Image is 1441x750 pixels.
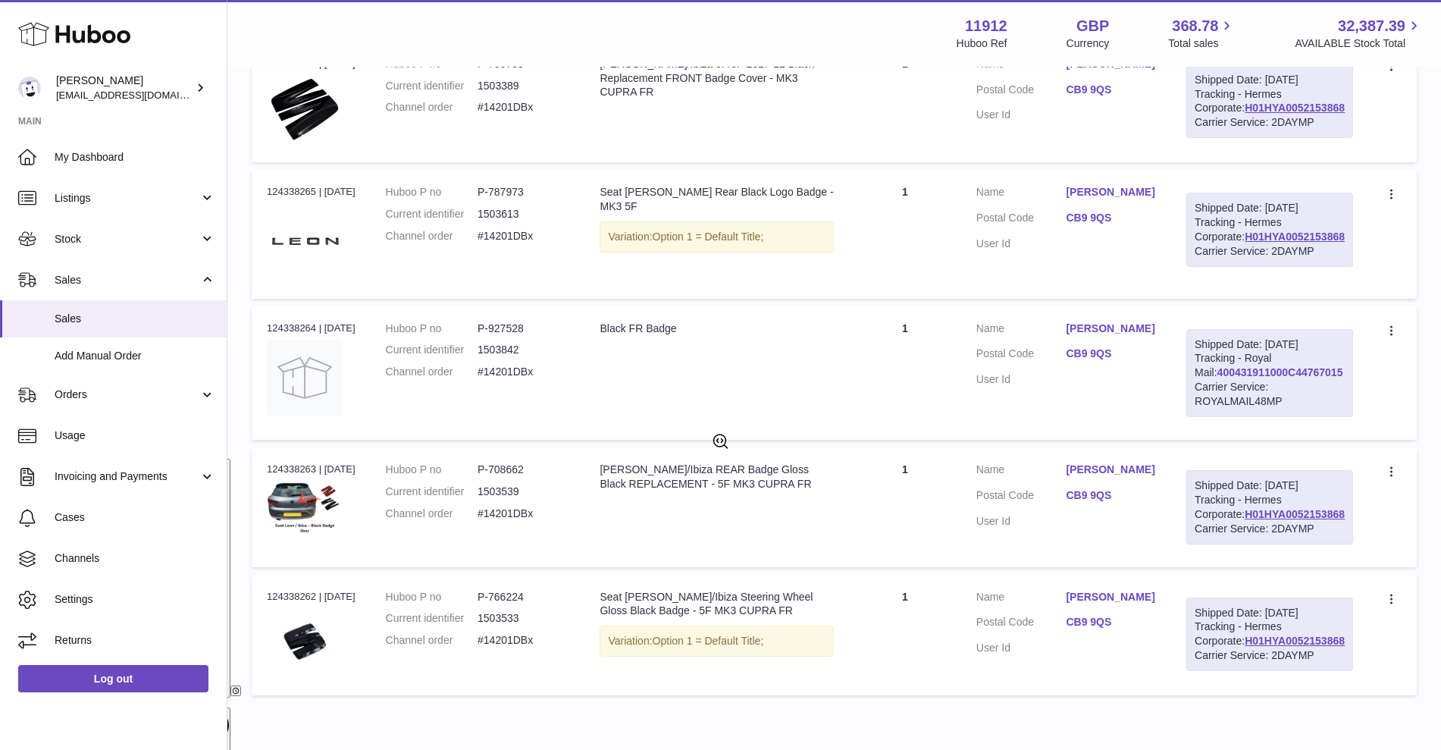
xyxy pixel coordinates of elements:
span: Sales [55,273,199,287]
dt: Postal Code [976,615,1067,633]
dt: User Id [976,514,1067,529]
dt: Name [976,590,1067,608]
div: Seat [PERSON_NAME] Rear Black Logo Badge -MK3 5F [600,185,833,214]
span: Returns [55,633,215,648]
dt: Postal Code [976,211,1067,229]
dd: #14201DBx [478,507,569,521]
dt: Channel order [386,507,478,521]
dd: #14201DBx [478,100,569,115]
dt: Huboo P no [386,463,478,477]
td: 1 [849,447,961,567]
div: 124338263 | [DATE] [267,463,356,476]
div: Shipped Date: [DATE] [1195,73,1345,87]
strong: GBP [1076,16,1109,36]
div: Variation: [600,221,833,253]
span: AVAILABLE Stock Total [1295,36,1423,51]
div: Shipped Date: [DATE] [1195,201,1345,215]
span: Option 1 = Default Title; [653,635,764,647]
a: [PERSON_NAME] [1066,322,1156,336]
span: 32,387.39 [1338,16,1405,36]
a: 32,387.39 AVAILABLE Stock Total [1295,16,1423,51]
div: Carrier Service: 2DAYMP [1195,648,1345,663]
span: 368.78 [1172,16,1218,36]
dd: #14201DBx [478,229,569,243]
span: Settings [55,592,215,607]
dt: Current identifier [386,79,478,93]
div: Black FR Badge [600,322,833,336]
div: Shipped Date: [DATE] [1195,337,1345,352]
dt: Current identifier [386,485,478,499]
img: no-photo.jpg [267,340,343,416]
dt: Huboo P no [386,185,478,199]
td: 1 [849,306,961,440]
span: Option 1 = Default Title; [653,231,764,243]
div: Carrier Service: 2DAYMP [1195,115,1345,130]
span: My Dashboard [55,150,215,165]
div: Carrier Service: 2DAYMP [1195,244,1345,259]
a: [PERSON_NAME] [1066,185,1156,199]
img: $_1.PNG [267,75,343,143]
a: [PERSON_NAME] [1066,463,1156,477]
div: Huboo Ref [957,36,1007,51]
dd: #14201DBx [478,633,569,648]
dt: Current identifier [386,207,478,221]
dt: Name [976,322,1067,340]
div: Variation: [600,626,833,657]
a: H01HYA0052153868 [1245,102,1345,114]
a: H01HYA0052153868 [1245,508,1345,520]
img: info@carbonmyride.com [18,77,41,99]
dt: User Id [976,641,1067,655]
a: H01HYA0052153868 [1245,635,1345,647]
dd: P-787973 [478,185,569,199]
a: CB9 9QS [1066,615,1156,629]
dt: Channel order [386,100,478,115]
img: $_57.PNG [267,482,343,538]
div: [PERSON_NAME]/Ibiza REAR Badge Gloss Black REPLACEMENT - 5F MK3 CUPRA FR [600,463,833,491]
dd: 1503533 [478,611,569,626]
dd: 1503389 [478,79,569,93]
a: CB9 9QS [1066,83,1156,97]
div: Shipped Date: [DATE] [1195,606,1345,620]
dd: 1503842 [478,343,569,357]
strong: 11912 [965,16,1007,36]
span: Orders [55,388,199,402]
a: CB9 9QS [1066,211,1156,225]
dt: User Id [976,237,1067,251]
dt: Name [976,463,1067,481]
div: Shipped Date: [DATE] [1195,479,1345,493]
dd: 1503613 [478,207,569,221]
div: 124338265 | [DATE] [267,185,356,199]
div: Tracking - Hermes Corporate: [1186,193,1353,267]
span: Listings [55,191,199,206]
div: 124338264 | [DATE] [267,322,356,335]
a: Log out [18,665,208,692]
a: 400431911000C44767015 [1217,366,1343,378]
div: Carrier Service: ROYALMAIL48MP [1195,380,1345,409]
dt: Huboo P no [386,590,478,604]
div: Currency [1067,36,1110,51]
dt: Channel order [386,365,478,379]
dt: Current identifier [386,343,478,357]
td: 1 [849,575,961,695]
dd: #14201DBx [478,365,569,379]
dt: Huboo P no [386,322,478,336]
dt: Channel order [386,229,478,243]
img: PhotoRoom-20230430_171745.jpg [267,608,343,676]
div: Tracking - Royal Mail: [1186,329,1353,417]
dt: Current identifier [386,611,478,626]
div: [PERSON_NAME] [56,74,193,102]
span: Invoicing and Payments [55,469,199,484]
a: [PERSON_NAME] [1066,590,1156,604]
div: Tracking - Hermes Corporate: [1186,470,1353,544]
span: Total sales [1168,36,1236,51]
a: 368.78 Total sales [1168,16,1236,51]
a: CB9 9QS [1066,488,1156,503]
dt: User Id [976,372,1067,387]
dt: Channel order [386,633,478,648]
dt: Postal Code [976,488,1067,507]
span: [EMAIL_ADDRESS][DOMAIN_NAME] [56,89,223,101]
a: H01HYA0052153868 [1245,231,1345,243]
div: Seat [PERSON_NAME]/Ibiza Steering Wheel Gloss Black Badge - 5F MK3 CUPRA FR [600,590,833,619]
div: Tracking - Hermes Corporate: [1186,598,1353,672]
div: Tracking - Hermes Corporate: [1186,64,1353,139]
